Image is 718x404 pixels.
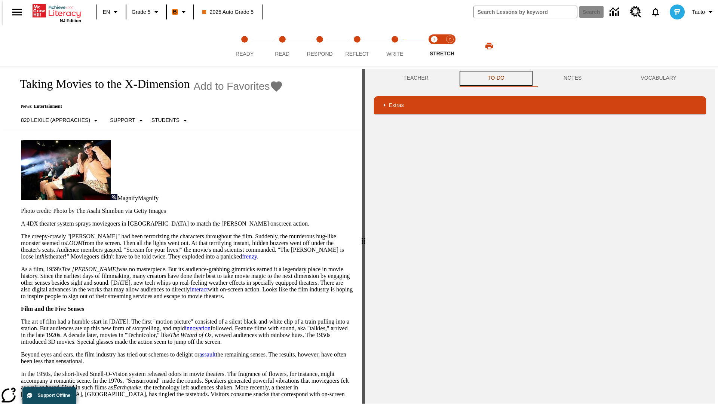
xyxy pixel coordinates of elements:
[40,253,48,260] em: this
[60,18,81,23] span: NJ Edition
[275,51,289,57] span: Read
[646,2,665,22] a: Notifications
[474,6,577,18] input: search field
[202,8,254,16] span: 2025 Auto Grade 5
[626,2,646,22] a: Resource Center, Will open in new tab
[692,8,705,16] span: Tauto
[18,114,103,127] button: Select Lexile, 820 Lexile (Approaches)
[138,195,159,201] span: Magnify
[346,51,369,57] span: Reflect
[433,37,435,41] text: 1
[185,325,211,331] a: innovation
[423,25,445,67] button: Stretch Read step 1 of 2
[689,5,718,19] button: Profile/Settings
[389,101,404,109] p: Extras
[374,69,706,87] div: Instructional Panel Tabs
[169,5,191,19] button: Boost Class color is orange. Change class color
[365,69,715,404] div: activity
[148,114,193,127] button: Select Student
[199,351,216,358] a: assault
[21,140,111,200] img: Panel in front of the seats sprays water mist to the happy audience at a 4DX-equipped theater.
[670,4,685,19] img: avatar image
[307,51,332,57] span: Respond
[605,2,626,22] a: Data Center
[33,3,81,23] div: Home
[111,194,117,200] img: Magnify
[12,77,190,91] h1: Taking Movies to the X-Dimension
[190,286,208,293] a: interact
[439,25,461,67] button: Stretch Respond step 2 of 2
[430,50,454,56] span: STRETCH
[362,69,365,404] div: Press Enter or Spacebar and then press right and left arrow keys to move the slider
[151,116,179,124] p: Students
[21,233,353,260] p: The creepy-crawly "[PERSON_NAME]" had been terrorizing the characters throughout the film. Sudden...
[194,80,270,92] span: Add to Favorites
[3,69,362,400] div: reading
[132,8,151,16] span: Grade 5
[99,5,123,19] button: Language: EN, Select a language
[62,266,119,272] em: The [PERSON_NAME]
[22,387,76,404] button: Support Offline
[458,69,534,87] button: TO-DO
[113,384,141,391] em: Earthquake
[242,253,257,260] a: frenzy
[21,266,353,300] p: As a film, 1959's was no masterpiece. But its audience-grabbing gimmicks earned it a legendary pl...
[21,351,353,365] p: Beyond eyes and ears, the film industry has tried out schemes to delight or the remaining senses....
[21,306,84,312] strong: Film and the Five Senses
[194,80,283,93] button: Add to Favorites - Taking Movies to the X-Dimension
[534,69,611,87] button: NOTES
[21,220,353,227] p: A 4DX theater system sprays moviegoers in [GEOGRAPHIC_DATA] to match the [PERSON_NAME] onscreen a...
[66,240,83,246] em: LOOM
[21,116,90,124] p: 820 Lexile (Approaches)
[170,332,212,338] em: The Wizard of Oz
[374,69,458,87] button: Teacher
[12,104,283,109] p: News: Entertainment
[117,195,138,201] span: Magnify
[6,1,28,23] button: Open side menu
[110,116,135,124] p: Support
[298,25,341,67] button: Respond step 3 of 5
[386,51,403,57] span: Write
[373,25,417,67] button: Write step 5 of 5
[21,318,353,345] p: The art of film had a humble start in [DATE]. The first "motion picture" consisted of a silent bl...
[107,114,148,127] button: Scaffolds, Support
[374,96,706,114] div: Extras
[103,8,110,16] span: EN
[21,208,353,214] p: Photo credit: Photo by The Asahi Shimbun via Getty Images
[129,5,164,19] button: Grade: Grade 5, Select a grade
[173,7,177,16] span: B
[477,39,501,53] button: Print
[335,25,379,67] button: Reflect step 4 of 5
[449,37,451,41] text: 2
[665,2,689,22] button: Select a new avatar
[236,51,254,57] span: Ready
[611,69,706,87] button: VOCABULARY
[260,25,304,67] button: Read step 2 of 5
[223,25,266,67] button: Ready step 1 of 5
[38,393,70,398] span: Support Offline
